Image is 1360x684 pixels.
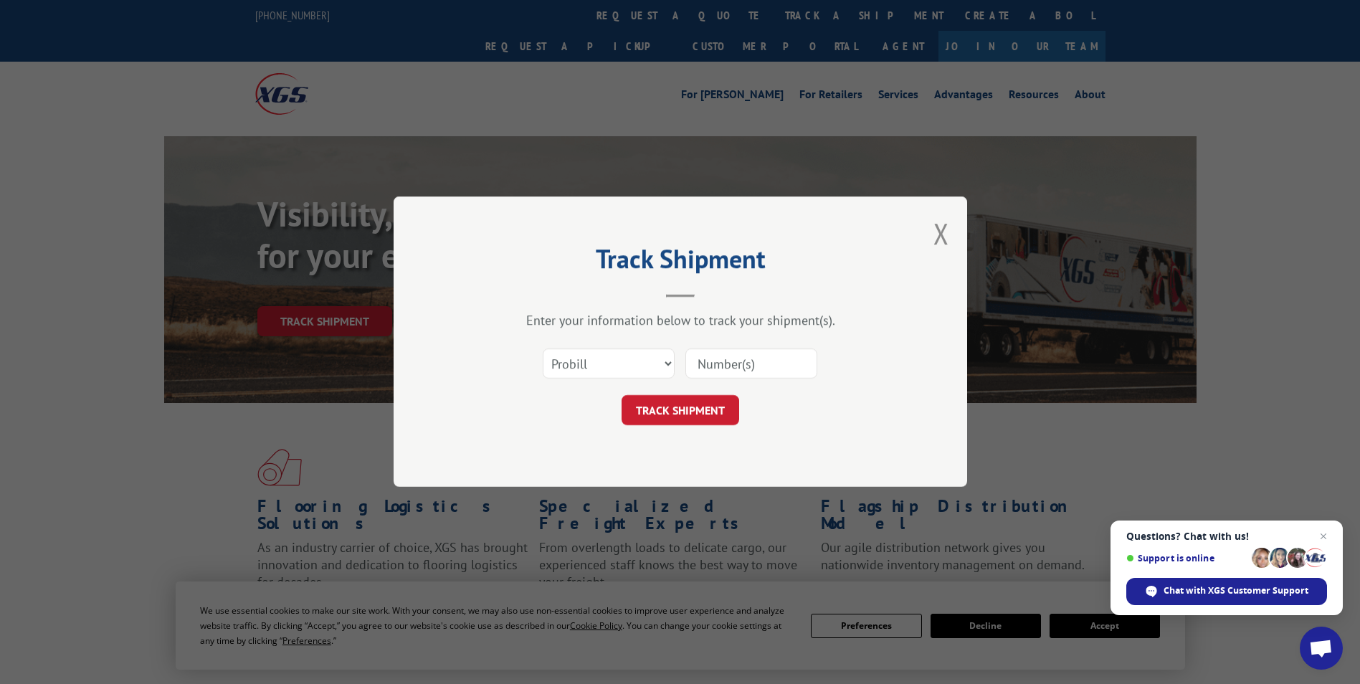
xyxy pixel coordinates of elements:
[1126,578,1327,605] div: Chat with XGS Customer Support
[685,349,817,379] input: Number(s)
[1315,528,1332,545] span: Close chat
[1164,584,1308,597] span: Chat with XGS Customer Support
[622,396,739,426] button: TRACK SHIPMENT
[1126,553,1247,564] span: Support is online
[465,313,895,329] div: Enter your information below to track your shipment(s).
[465,249,895,276] h2: Track Shipment
[1300,627,1343,670] div: Open chat
[933,214,949,252] button: Close modal
[1126,531,1327,542] span: Questions? Chat with us!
